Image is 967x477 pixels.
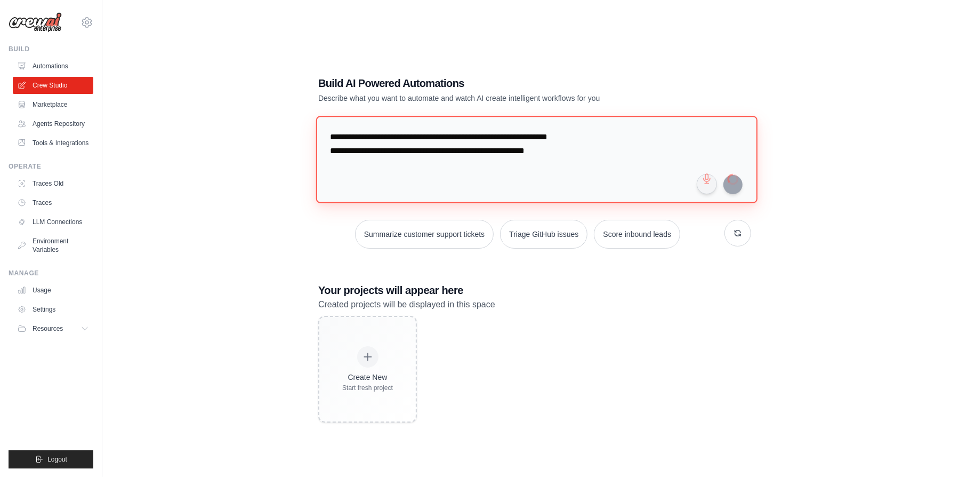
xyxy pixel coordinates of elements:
a: Agents Repository [13,115,93,132]
img: Logo [9,12,62,33]
button: Resources [13,320,93,337]
button: Score inbound leads [594,220,680,249]
a: Settings [13,301,93,318]
span: Logout [47,455,67,464]
span: Resources [33,324,63,333]
iframe: Chat Widget [914,426,967,477]
button: Get new suggestions [724,220,751,247]
div: Create New [342,372,393,383]
div: Operate [9,162,93,171]
div: Manage [9,269,93,277]
button: Triage GitHub issues [500,220,587,249]
button: Logout [9,450,93,468]
div: Build [9,45,93,53]
button: Click to speak your automation idea [697,174,717,194]
div: Start fresh project [342,384,393,392]
a: Marketplace [13,96,93,113]
a: Environment Variables [13,233,93,258]
h3: Your projects will appear here [318,283,751,298]
p: Created projects will be displayed in this space [318,298,751,312]
p: Describe what you want to automate and watch AI create intelligent workflows for you [318,93,676,104]
a: Tools & Integrations [13,134,93,152]
a: Traces Old [13,175,93,192]
a: Crew Studio [13,77,93,94]
button: Summarize customer support tickets [355,220,494,249]
h1: Build AI Powered Automations [318,76,676,91]
a: Usage [13,282,93,299]
a: Traces [13,194,93,211]
a: Automations [13,58,93,75]
a: LLM Connections [13,213,93,230]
